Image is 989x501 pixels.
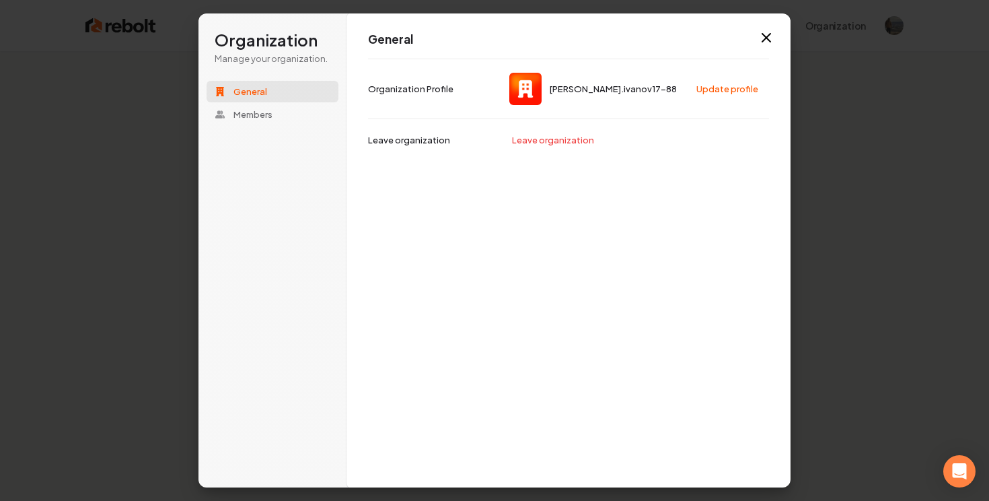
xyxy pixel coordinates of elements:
span: eddie.ivanov17-88 [550,83,677,95]
button: Update profile [690,79,766,99]
p: Manage your organization. [215,53,330,65]
span: Members [233,108,272,121]
button: Members [207,104,338,125]
h1: Organization [215,30,330,51]
button: Leave organization [505,130,602,150]
button: General [207,81,338,102]
img: eddie.ivanov17-88 [509,73,542,105]
span: General [233,86,267,98]
p: Organization Profile [368,83,453,95]
h1: General [368,32,769,48]
p: Leave organization [368,134,450,146]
